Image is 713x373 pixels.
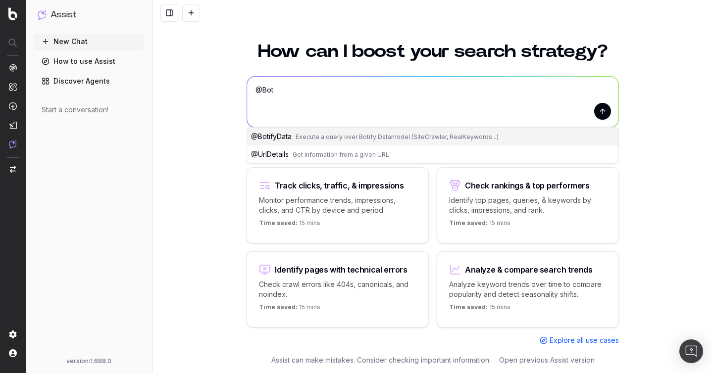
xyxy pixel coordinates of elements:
[34,73,144,89] a: Discover Agents
[34,53,144,69] a: How to use Assist
[449,195,607,215] p: Identify top pages, queries, & keywords by clicks, impressions, and rank.
[259,219,320,231] p: 15 mins
[259,303,298,311] span: Time saved:
[259,303,320,315] p: 15 mins
[679,339,703,363] div: Open Intercom Messenger
[38,357,140,365] div: version: 1.688.0
[251,132,292,140] span: @ BotifyData
[449,303,488,311] span: Time saved:
[9,64,17,72] img: Analytics
[9,330,17,338] img: Setting
[449,303,510,315] p: 15 mins
[9,140,17,148] img: Assist
[9,102,17,110] img: Activation
[259,280,416,299] p: Check crawl errors like 404s, canonicals, and noindex.
[296,133,499,140] span: Execute a query over Botify Datamodel (SiteCrawler, RealKeywords...)
[275,182,404,189] div: Track clicks, traffic, & impressions
[9,83,17,91] img: Intelligence
[540,335,619,345] a: Explore all use cases
[9,349,17,357] img: My account
[38,8,140,22] button: Assist
[38,10,47,19] img: Assist
[293,151,389,158] span: Get information from a given URL
[259,219,298,227] span: Time saved:
[247,43,619,60] h1: How can I boost your search strategy?
[42,105,136,115] div: Start a conversation!
[51,8,76,22] h1: Assist
[499,355,595,365] a: Open previous Assist version
[247,145,618,163] button: @UrlDetailsGet information from a given URL
[465,266,593,274] div: Analyze & compare search trends
[449,219,488,227] span: Time saved:
[259,195,416,215] p: Monitor performance trends, impressions, clicks, and CTR by device and period.
[9,121,17,129] img: Studio
[275,266,407,274] div: Identify pages with technical errors
[465,182,590,189] div: Check rankings & top performers
[34,34,144,49] button: New Chat
[251,150,289,158] span: @ UrlDetails
[449,219,510,231] p: 15 mins
[247,128,618,145] button: @BotifyDataExecute a query over Botify Datamodel (SiteCrawler, RealKeywords...)
[449,280,607,299] p: Analyze keyword trends over time to compare popularity and detect seasonality shifts.
[10,166,16,173] img: Switch project
[550,335,619,345] span: Explore all use cases
[247,77,618,127] textarea: @Bot
[271,355,491,365] p: Assist can make mistakes. Consider checking important information.
[8,7,17,20] img: Botify logo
